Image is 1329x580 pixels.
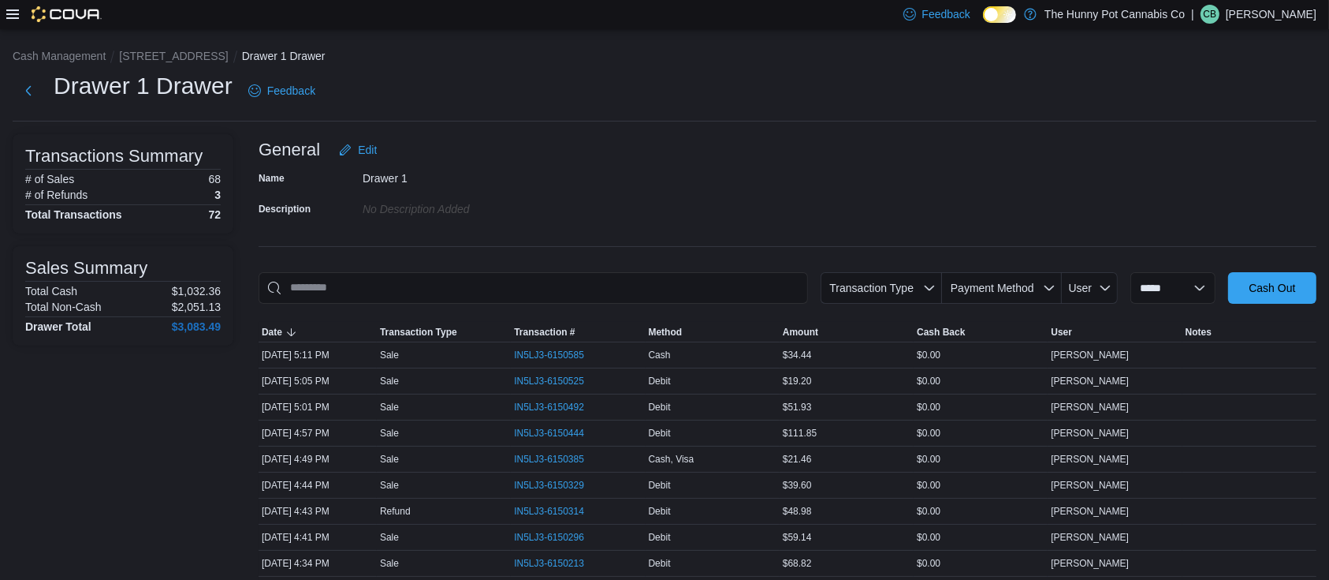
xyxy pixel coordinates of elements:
span: [PERSON_NAME] [1051,453,1129,466]
span: $111.85 [783,427,817,440]
div: [DATE] 5:01 PM [259,398,377,417]
p: $2,051.13 [172,301,221,313]
span: User [1051,326,1072,339]
button: IN5LJ3-6150329 [514,476,600,495]
button: Transaction Type [377,323,511,342]
span: IN5LJ3-6150213 [514,557,584,570]
span: Date [262,326,282,339]
h3: Sales Summary [25,259,147,278]
button: Edit [333,134,383,166]
h6: Total Non-Cash [25,301,102,313]
button: User [1062,272,1118,304]
button: IN5LJ3-6150585 [514,346,600,365]
span: Feedback [922,6,970,22]
p: 68 [208,173,221,185]
span: IN5LJ3-6150492 [514,401,584,413]
span: $68.82 [783,557,812,570]
div: $0.00 [914,398,1048,417]
span: Debit [649,505,671,518]
p: Sale [380,375,399,387]
div: $0.00 [914,346,1048,365]
div: [DATE] 5:05 PM [259,372,377,391]
div: $0.00 [914,502,1048,521]
button: Method [646,323,780,342]
span: [PERSON_NAME] [1051,375,1129,387]
span: IN5LJ3-6150296 [514,531,584,544]
span: Debit [649,375,671,387]
span: Debit [649,401,671,413]
button: Cash Out [1228,272,1316,304]
div: [DATE] 4:49 PM [259,450,377,469]
button: IN5LJ3-6150385 [514,450,600,469]
button: IN5LJ3-6150296 [514,528,600,547]
button: IN5LJ3-6150213 [514,554,600,573]
div: [DATE] 4:43 PM [259,502,377,521]
button: Payment Method [942,272,1062,304]
h3: General [259,140,320,159]
span: IN5LJ3-6150385 [514,453,584,466]
input: Dark Mode [983,6,1016,23]
img: Cova [32,6,102,22]
h4: Drawer Total [25,320,91,333]
button: [STREET_ADDRESS] [119,50,228,62]
span: $51.93 [783,401,812,413]
span: Notes [1186,326,1212,339]
span: $48.98 [783,505,812,518]
span: Cash [649,349,671,361]
button: Cash Back [914,323,1048,342]
span: [PERSON_NAME] [1051,401,1129,413]
span: Transaction Type [829,282,914,294]
span: Debit [649,479,671,492]
div: $0.00 [914,554,1048,573]
span: $21.46 [783,453,812,466]
div: $0.00 [914,372,1048,391]
button: Notes [1182,323,1316,342]
div: $0.00 [914,424,1048,443]
div: [DATE] 5:11 PM [259,346,377,365]
label: Description [259,203,311,215]
span: [PERSON_NAME] [1051,349,1129,361]
button: IN5LJ3-6150314 [514,502,600,521]
div: [DATE] 4:34 PM [259,554,377,573]
span: $34.44 [783,349,812,361]
p: | [1191,5,1194,24]
span: Dark Mode [983,23,984,24]
button: Cash Management [13,50,106,62]
span: $59.14 [783,531,812,544]
span: Edit [358,142,377,158]
span: User [1069,282,1093,294]
button: IN5LJ3-6150525 [514,372,600,391]
span: [PERSON_NAME] [1051,557,1129,570]
button: IN5LJ3-6150444 [514,424,600,443]
span: Cash Out [1249,280,1295,296]
span: [PERSON_NAME] [1051,479,1129,492]
span: IN5LJ3-6150329 [514,479,584,492]
span: Debit [649,557,671,570]
span: Cash, Visa [649,453,694,466]
input: This is a search bar. As you type, the results lower in the page will automatically filter. [259,272,808,304]
button: Amount [780,323,914,342]
span: [PERSON_NAME] [1051,505,1129,518]
p: Sale [380,401,399,413]
span: Transaction Type [380,326,457,339]
div: [DATE] 4:57 PM [259,424,377,443]
span: [PERSON_NAME] [1051,427,1129,440]
p: $1,032.36 [172,285,221,297]
p: Sale [380,427,399,440]
button: Transaction Type [821,272,942,304]
span: Feedback [267,83,315,99]
div: [DATE] 4:44 PM [259,476,377,495]
p: Sale [380,349,399,361]
h1: Drawer 1 Drawer [54,70,233,102]
div: [DATE] 4:41 PM [259,528,377,547]
span: Amount [783,326,818,339]
p: Sale [380,453,399,466]
div: $0.00 [914,528,1048,547]
p: [PERSON_NAME] [1226,5,1316,24]
span: CB [1204,5,1217,24]
span: $19.20 [783,375,812,387]
span: IN5LJ3-6150314 [514,505,584,518]
button: Date [259,323,377,342]
div: No Description added [363,196,574,215]
h4: 72 [208,208,221,221]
